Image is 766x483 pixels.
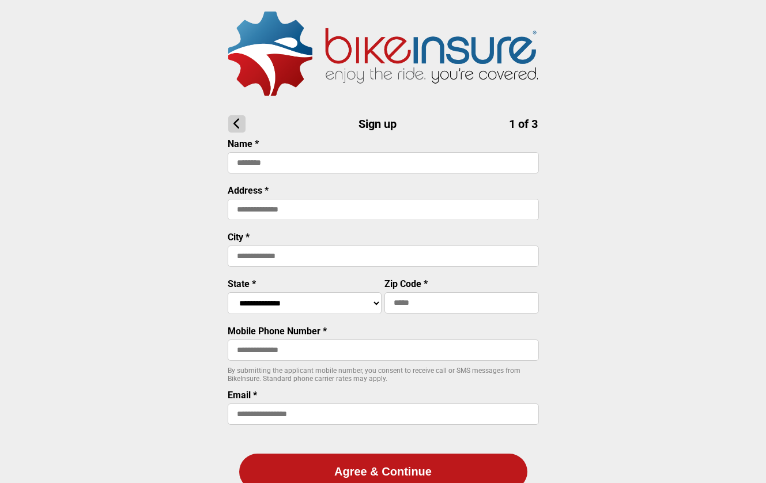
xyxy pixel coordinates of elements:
[384,278,428,289] label: Zip Code *
[228,326,327,337] label: Mobile Phone Number *
[228,185,269,196] label: Address *
[228,278,256,289] label: State *
[228,390,257,401] label: Email *
[509,117,538,131] span: 1 of 3
[228,367,539,383] p: By submitting the applicant mobile number, you consent to receive call or SMS messages from BikeI...
[228,232,250,243] label: City *
[228,138,259,149] label: Name *
[228,115,538,133] h1: Sign up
